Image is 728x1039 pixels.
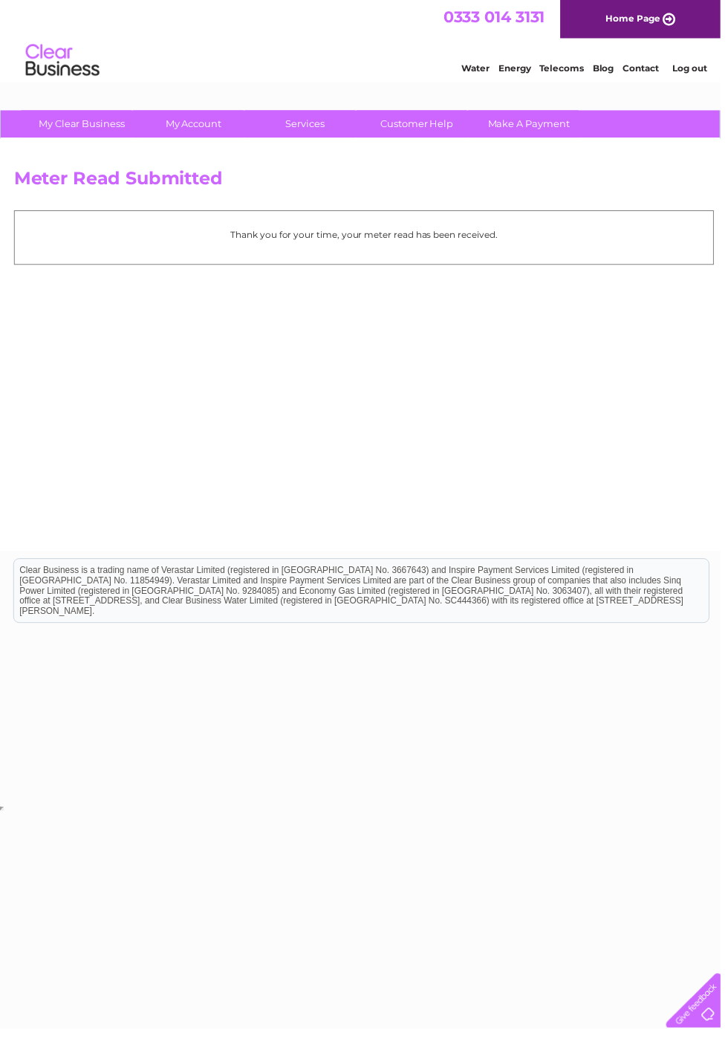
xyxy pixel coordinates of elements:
[22,230,713,244] p: Thank you for your time, your meter read has been received.
[14,170,721,198] h2: Meter Read Submitted
[25,39,101,84] img: logo.png
[360,111,483,139] a: Customer Help
[629,63,666,74] a: Contact
[247,111,370,139] a: Services
[467,63,495,74] a: Water
[22,111,144,139] a: My Clear Business
[599,63,620,74] a: Blog
[545,63,590,74] a: Telecoms
[473,111,596,139] a: Make A Payment
[134,111,257,139] a: My Account
[14,8,716,72] div: Clear Business is a trading name of Verastar Limited (registered in [GEOGRAPHIC_DATA] No. 3667643...
[504,63,536,74] a: Energy
[679,63,714,74] a: Log out
[448,7,550,26] a: 0333 014 3131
